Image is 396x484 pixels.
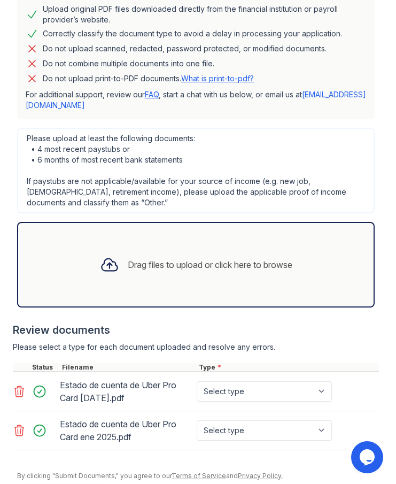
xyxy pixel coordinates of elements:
[172,472,226,480] a: Terms of Service
[30,363,60,372] div: Status
[26,89,366,111] p: For additional support, review our , start a chat with us below, or email us at
[13,322,379,337] div: Review documents
[17,128,375,213] div: Please upload at least the following documents: • 4 most recent paystubs or • 6 months of most re...
[238,472,283,480] a: Privacy Policy.
[128,258,292,271] div: Drag files to upload or click here to browse
[60,363,197,372] div: Filename
[43,27,342,40] div: Correctly classify the document type to avoid a delay in processing your application.
[145,90,159,99] a: FAQ
[26,90,366,110] a: [EMAIL_ADDRESS][DOMAIN_NAME]
[43,4,366,25] div: Upload original PDF files downloaded directly from the financial institution or payroll provider’...
[43,57,214,70] div: Do not combine multiple documents into one file.
[60,416,192,445] div: Estado de cuenta de Uber Pro Card ene 2025.pdf
[60,377,192,406] div: Estado de cuenta de Uber Pro Card [DATE].pdf
[197,363,379,372] div: Type
[43,73,254,84] p: Do not upload print-to-PDF documents.
[13,342,379,352] div: Please select a type for each document uploaded and resolve any errors.
[351,441,385,473] iframe: chat widget
[181,74,254,83] a: What is print-to-pdf?
[43,42,327,55] div: Do not upload scanned, redacted, password protected, or modified documents.
[17,472,379,480] div: By clicking "Submit Documents," you agree to our and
